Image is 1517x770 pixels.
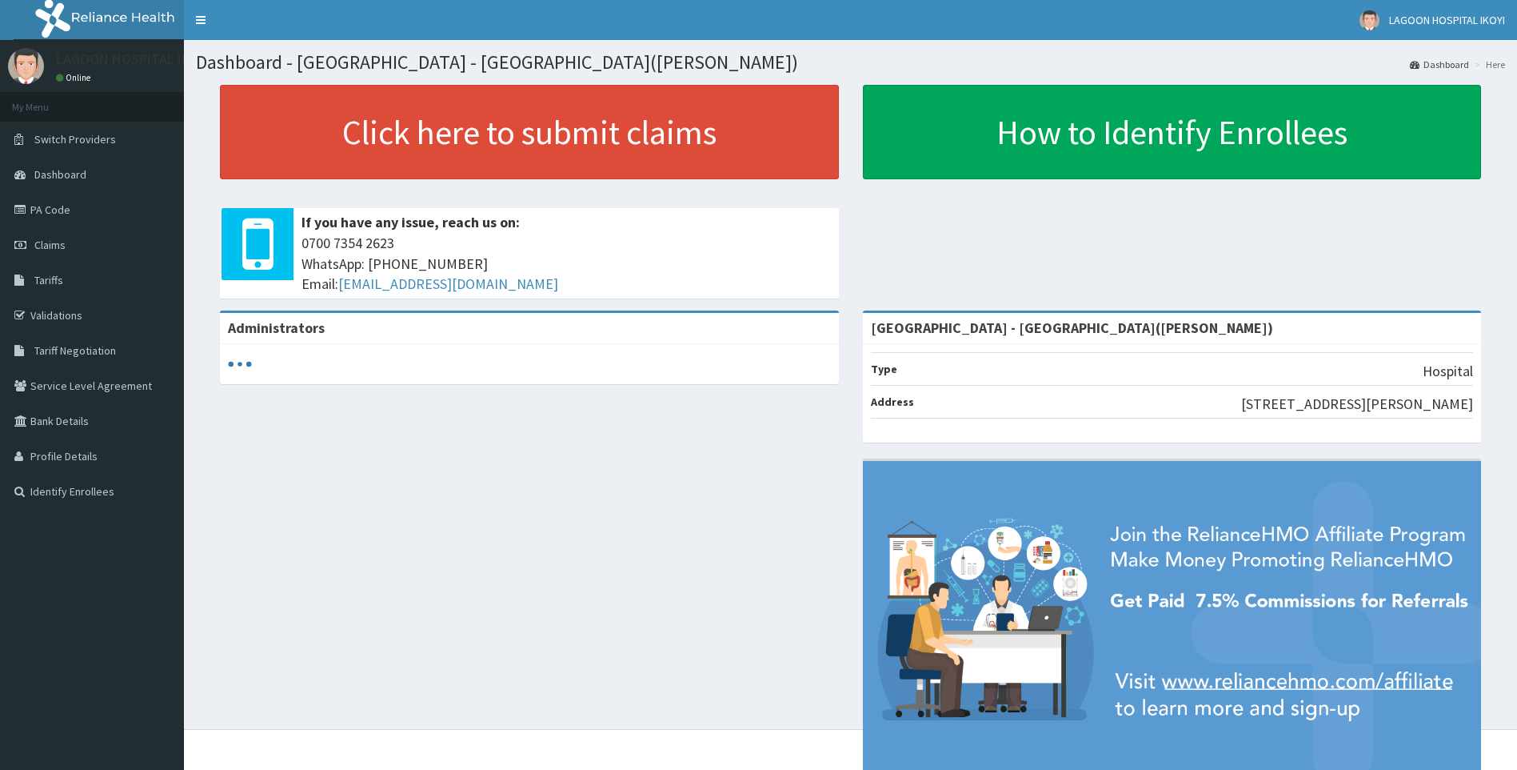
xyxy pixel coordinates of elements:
[56,72,94,83] a: Online
[196,52,1505,73] h1: Dashboard - [GEOGRAPHIC_DATA] - [GEOGRAPHIC_DATA]([PERSON_NAME])
[56,52,210,66] p: LAGOON HOSPITAL IKOYI
[228,352,252,376] svg: audio-loading
[34,343,116,358] span: Tariff Negotiation
[34,132,116,146] span: Switch Providers
[863,85,1482,179] a: How to Identify Enrollees
[220,85,839,179] a: Click here to submit claims
[301,213,520,231] b: If you have any issue, reach us on:
[1471,58,1505,71] li: Here
[1359,10,1379,30] img: User Image
[1423,361,1473,382] p: Hospital
[301,233,831,295] span: 0700 7354 2623 WhatsApp: [PHONE_NUMBER] Email:
[8,48,44,84] img: User Image
[228,319,325,337] b: Administrators
[34,238,66,252] span: Claims
[871,362,897,376] b: Type
[1410,58,1469,71] a: Dashboard
[338,275,558,293] a: [EMAIL_ADDRESS][DOMAIN_NAME]
[1389,13,1505,27] span: LAGOON HOSPITAL IKOYI
[34,273,63,287] span: Tariffs
[871,319,1273,337] strong: [GEOGRAPHIC_DATA] - [GEOGRAPHIC_DATA]([PERSON_NAME])
[871,395,914,409] b: Address
[1241,394,1473,415] p: [STREET_ADDRESS][PERSON_NAME]
[34,167,86,182] span: Dashboard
